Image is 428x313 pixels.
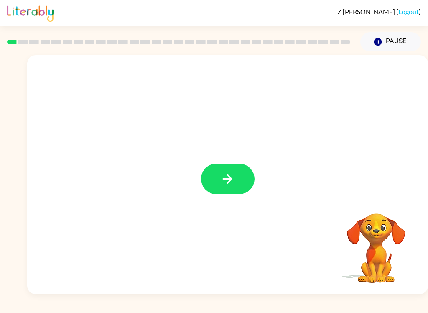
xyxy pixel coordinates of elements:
[398,8,419,15] a: Logout
[337,8,421,15] div: ( )
[337,8,396,15] span: Z [PERSON_NAME]
[360,32,421,51] button: Pause
[334,200,418,284] video: Your browser must support playing .mp4 files to use Literably. Please try using another browser.
[7,3,53,22] img: Literably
